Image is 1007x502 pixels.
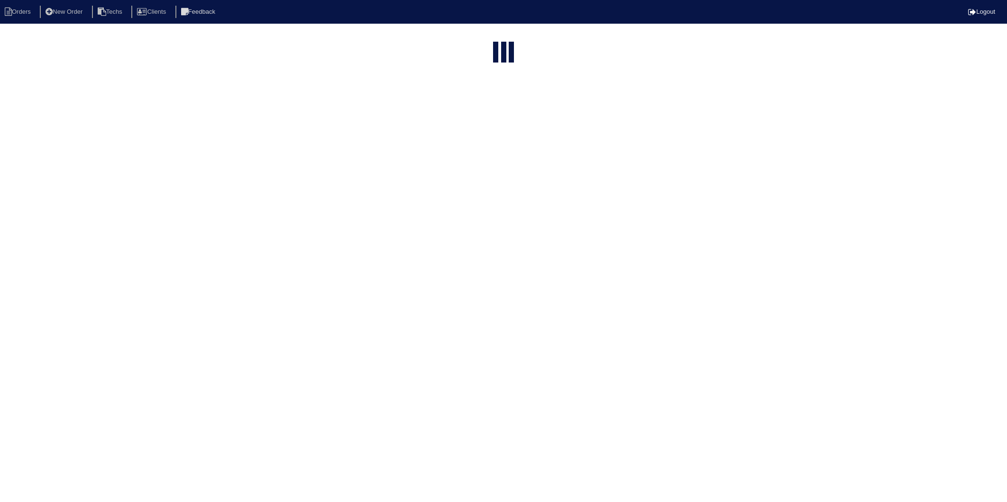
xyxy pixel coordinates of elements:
li: Clients [131,6,174,18]
div: loading... [501,42,506,64]
li: New Order [40,6,90,18]
a: New Order [40,8,90,15]
a: Logout [968,8,995,15]
a: Clients [131,8,174,15]
a: Techs [92,8,130,15]
li: Techs [92,6,130,18]
li: Feedback [175,6,223,18]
